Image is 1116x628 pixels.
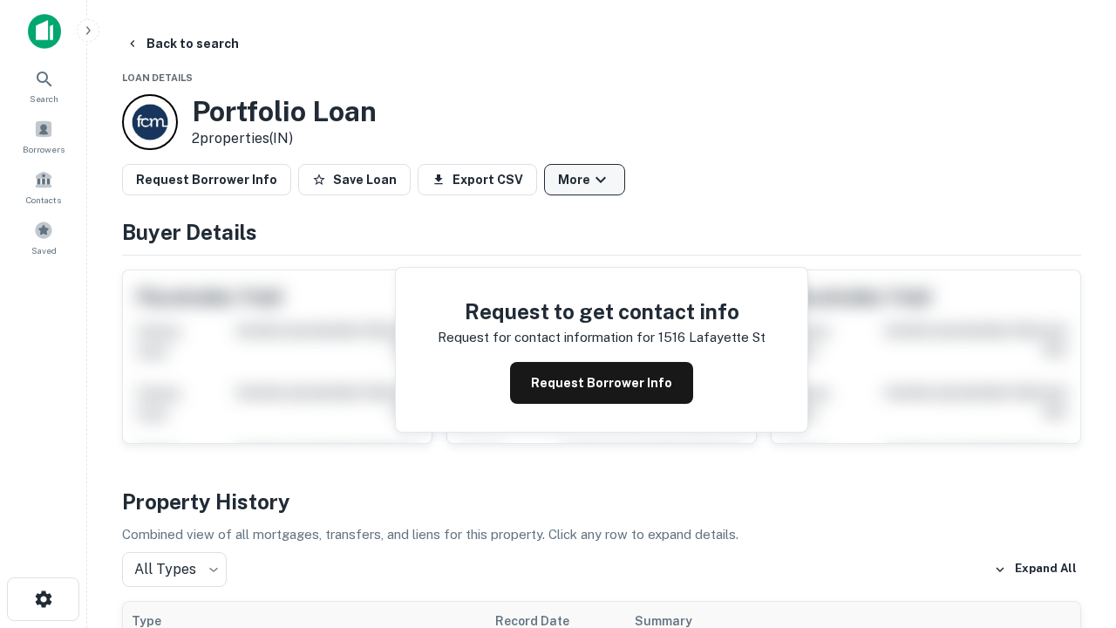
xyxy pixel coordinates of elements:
a: Search [5,62,82,109]
span: Borrowers [23,142,65,156]
h4: Request to get contact info [438,296,766,327]
button: Back to search [119,28,246,59]
p: 2 properties (IN) [192,128,377,149]
button: Request Borrower Info [122,164,291,195]
span: Search [30,92,58,106]
span: Contacts [26,193,61,207]
a: Saved [5,214,82,261]
h3: Portfolio Loan [192,95,377,128]
button: Expand All [990,556,1081,583]
iframe: Chat Widget [1029,433,1116,516]
button: Export CSV [418,164,537,195]
div: All Types [122,552,227,587]
span: Loan Details [122,72,193,83]
h4: Buyer Details [122,216,1081,248]
p: Request for contact information for [438,327,655,348]
h4: Property History [122,486,1081,517]
a: Contacts [5,163,82,210]
p: 1516 lafayette st [658,327,766,348]
img: capitalize-icon.png [28,14,61,49]
span: Saved [31,243,57,257]
button: Request Borrower Info [510,362,693,404]
button: More [544,164,625,195]
a: Borrowers [5,113,82,160]
button: Save Loan [298,164,411,195]
p: Combined view of all mortgages, transfers, and liens for this property. Click any row to expand d... [122,524,1081,545]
